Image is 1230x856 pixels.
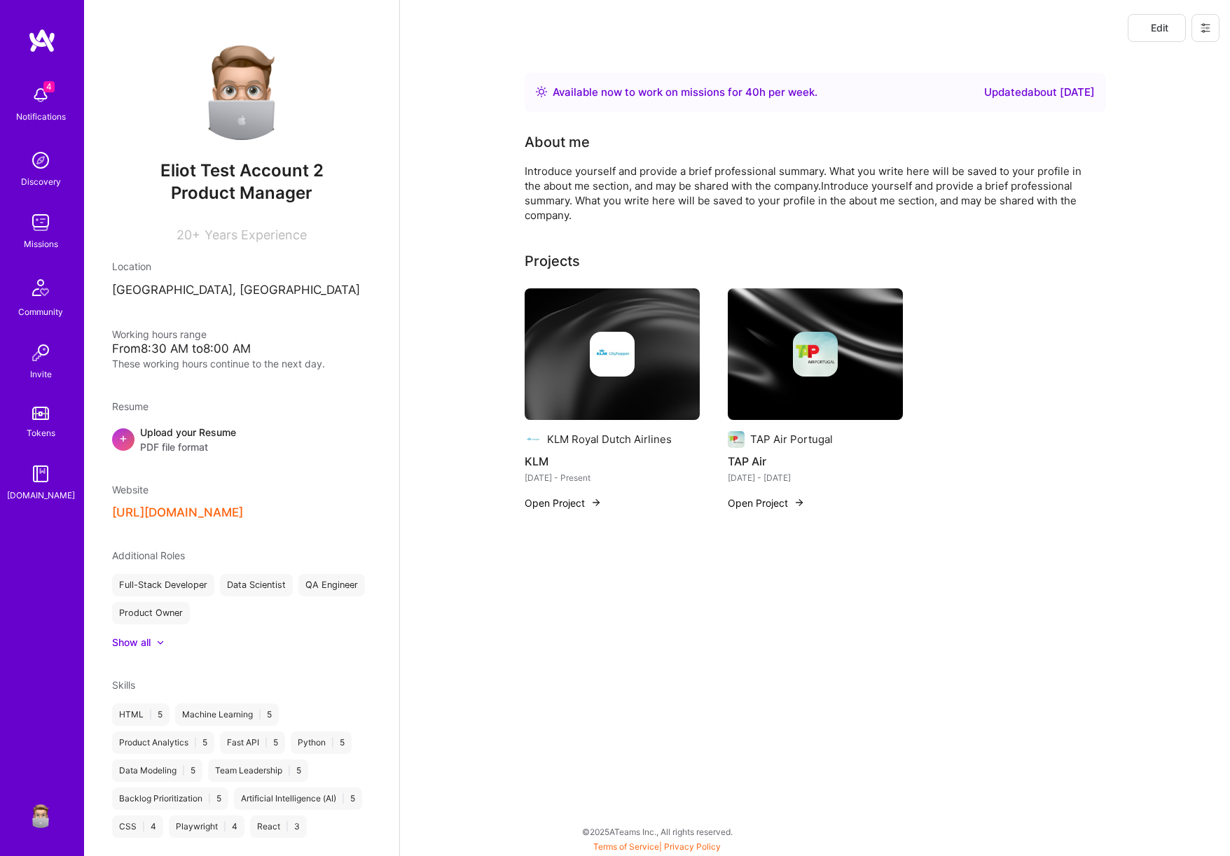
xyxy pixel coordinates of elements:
div: Updated about [DATE] [984,84,1095,101]
img: discovery [27,146,55,174]
button: [URL][DOMAIN_NAME] [112,505,243,520]
a: User Avatar [23,800,58,828]
div: [DOMAIN_NAME] [7,488,75,503]
button: Open Project [525,496,602,510]
div: Notifications [16,109,66,124]
span: Skills [112,679,135,691]
span: | [331,737,334,748]
h4: KLM [525,452,700,470]
span: 4 [43,81,55,92]
div: Missions [24,237,58,251]
span: Product Manager [171,183,312,203]
div: Invite [30,367,52,381]
div: Data Modeling 5 [112,759,202,782]
img: tokens [32,407,49,420]
a: Terms of Service [593,841,659,852]
img: logo [28,28,56,53]
div: QA Engineer [298,574,365,596]
div: Playwright 4 [169,815,244,838]
span: Working hours range [112,328,207,340]
div: Python 5 [291,731,352,754]
div: Discovery [21,174,61,189]
span: | [286,821,289,832]
div: Community [18,304,63,319]
span: | [288,765,291,776]
img: cover [728,288,903,420]
div: Show all [112,636,151,650]
div: Tokens [27,426,55,440]
span: Website [112,484,148,496]
span: 40 [745,85,759,99]
div: Upload your Resume [140,425,236,454]
div: Team Leadership 5 [208,759,308,782]
img: Company logo [590,332,635,377]
span: | [342,793,345,804]
img: teamwork [27,209,55,237]
span: Additional Roles [112,549,185,561]
img: Company logo [525,431,541,448]
div: Product Analytics 5 [112,731,214,754]
p: [GEOGRAPHIC_DATA], [GEOGRAPHIC_DATA] [112,282,371,299]
span: | [593,841,721,852]
div: These working hours continue to the next day. [112,356,371,371]
a: Privacy Policy [664,841,721,852]
h4: TAP Air [728,452,903,470]
div: Introduce yourself and provide a brief professional summary. What you write here will be saved to... [525,164,1085,223]
img: User Avatar [186,28,298,140]
img: Community [24,271,57,304]
span: Edit [1145,21,1168,35]
img: cover [525,288,700,420]
span: Eliot Test Account 2 [112,160,371,181]
span: Years Experience [205,227,307,242]
button: Edit [1128,14,1186,42]
div: Fast API 5 [220,731,285,754]
div: Available now to work on missions for h per week . [553,84,817,101]
div: Backlog Prioritization 5 [112,787,228,810]
img: arrow-right [590,497,602,508]
div: Machine Learning 5 [175,703,279,726]
span: | [149,709,152,720]
button: Open Project [728,496,805,510]
div: Projects [525,251,580,272]
div: About me [525,132,590,153]
div: From 8:30 AM to 8:00 AM [112,342,371,356]
span: Resume [112,400,148,412]
div: © 2025 ATeams Inc., All rights reserved. [84,814,1230,849]
span: | [194,737,197,748]
div: KLM Royal Dutch Airlines [547,432,672,447]
span: | [142,821,145,832]
img: Company logo [728,431,745,448]
div: CSS 4 [112,815,163,838]
img: User Avatar [27,800,55,828]
img: arrow-right [794,497,805,508]
div: Product Owner [112,602,190,624]
div: Artificial Intelligence (AI) 5 [234,787,362,810]
span: | [208,793,211,804]
div: Full-Stack Developer [112,574,214,596]
img: guide book [27,460,55,488]
span: PDF file format [140,440,236,454]
img: Invite [27,339,55,367]
div: Location [112,259,371,274]
div: HTML 5 [112,703,170,726]
div: TAP Air Portugal [750,432,833,447]
span: | [182,765,185,776]
img: Company logo [793,332,838,377]
div: React 3 [250,815,307,838]
div: Data Scientist [220,574,293,596]
span: | [223,821,226,832]
span: | [258,709,261,720]
span: | [265,737,268,748]
div: [DATE] - [DATE] [728,470,903,485]
span: 20+ [177,227,200,242]
div: [DATE] - Present [525,470,700,485]
img: bell [27,81,55,109]
div: +Upload your ResumePDF file format [112,425,371,454]
span: + [119,430,127,445]
img: Availability [536,86,547,97]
